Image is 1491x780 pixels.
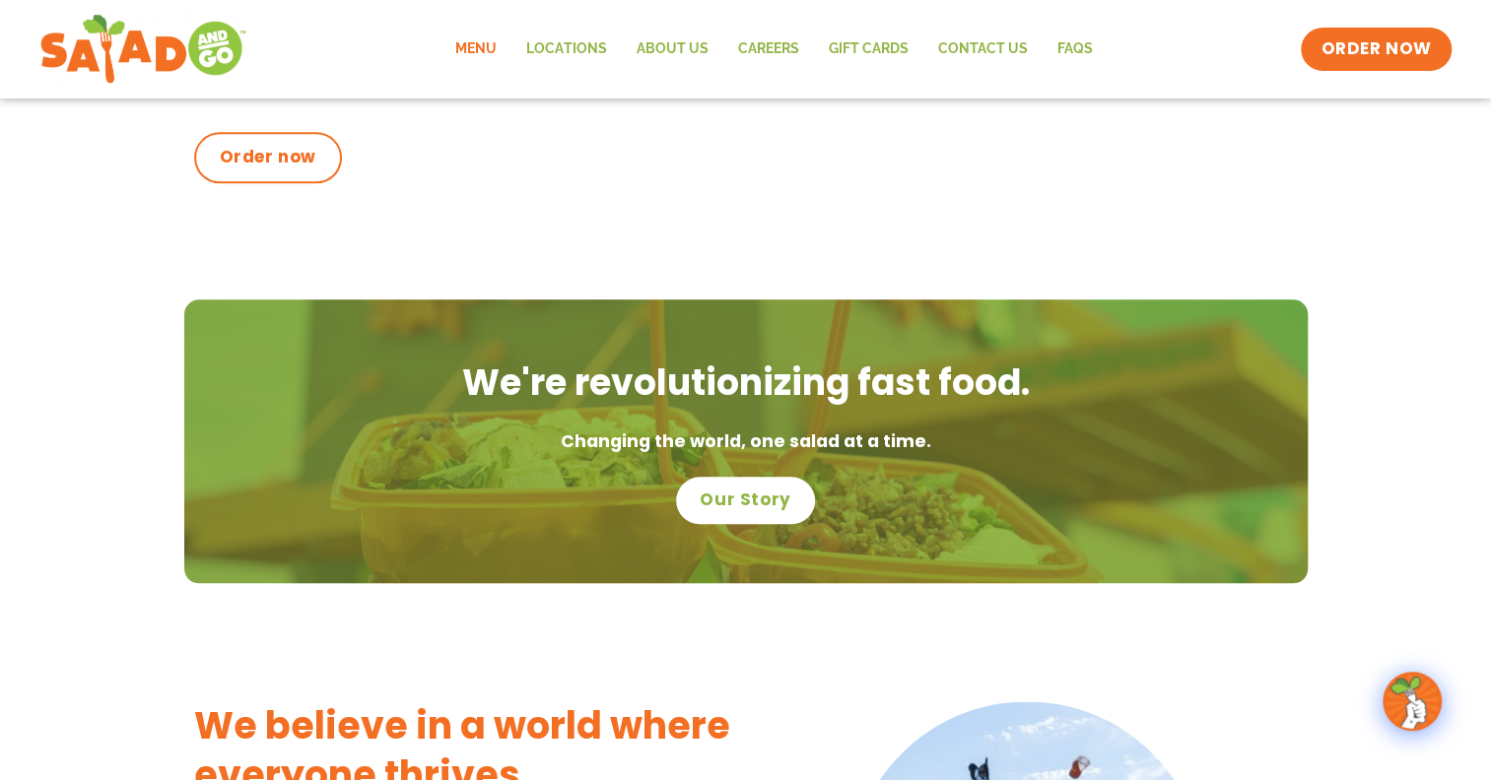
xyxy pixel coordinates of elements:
[722,27,813,72] a: Careers
[511,27,621,72] a: Locations
[204,427,1288,457] p: Changing the world, one salad at a time.
[813,27,922,72] a: GIFT CARDS
[220,146,316,169] span: Order now
[1321,37,1431,61] span: ORDER NOW
[1301,28,1451,71] a: ORDER NOW
[922,27,1042,72] a: Contact Us
[676,477,814,524] a: Our Story
[441,27,511,72] a: Menu
[194,132,342,183] a: Order now
[1042,27,1107,72] a: FAQs
[621,27,722,72] a: About Us
[39,10,247,89] img: new-SAG-logo-768×292
[441,27,1107,72] nav: Menu
[700,488,790,512] span: Our Story
[204,358,1288,408] h2: We're revolutionizing fast food.
[1385,674,1440,729] img: wpChatIcon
